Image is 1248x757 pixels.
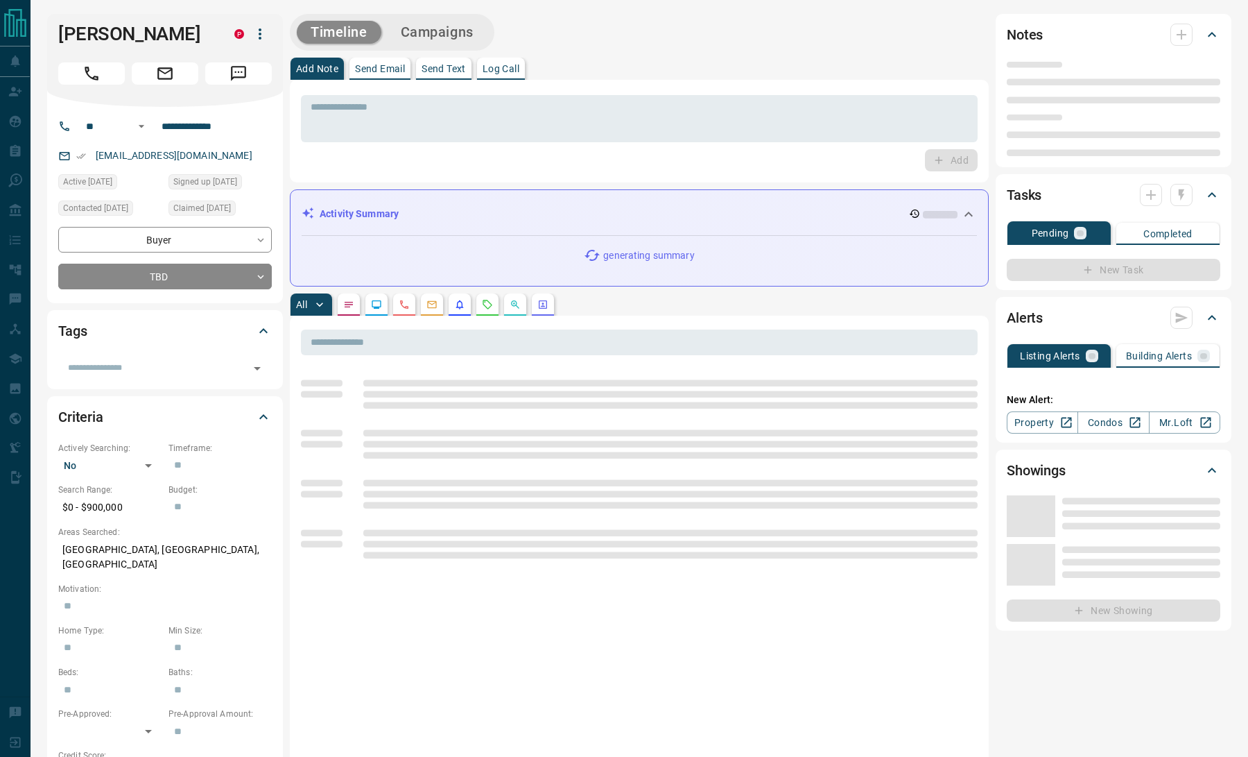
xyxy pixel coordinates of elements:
[168,708,272,720] p: Pre-Approval Amount:
[1007,18,1220,51] div: Notes
[58,201,162,220] div: Tue Apr 15 2025
[205,62,272,85] span: Message
[234,29,244,39] div: property.ca
[58,264,272,289] div: TBD
[1007,393,1220,407] p: New Alert:
[58,62,125,85] span: Call
[603,248,694,263] p: generating summary
[58,320,87,342] h2: Tags
[1077,411,1149,434] a: Condos
[132,62,198,85] span: Email
[173,175,237,189] span: Signed up [DATE]
[387,21,487,44] button: Campaigns
[1007,184,1041,206] h2: Tasks
[168,174,272,194] div: Sat May 08 2021
[58,454,162,477] div: No
[58,314,272,348] div: Tags
[58,666,162,679] p: Beds:
[320,207,399,221] p: Activity Summary
[168,201,272,220] div: Mon Feb 06 2023
[58,174,162,194] div: Sun Jun 15 2025
[58,538,272,576] p: [GEOGRAPHIC_DATA], [GEOGRAPHIC_DATA], [GEOGRAPHIC_DATA]
[510,299,521,310] svg: Opportunities
[296,300,307,309] p: All
[58,400,272,434] div: Criteria
[248,359,267,378] button: Open
[454,299,465,310] svg: Listing Alerts
[1007,459,1066,482] h2: Showings
[58,227,272,253] div: Buyer
[483,64,519,74] p: Log Call
[355,64,405,74] p: Send Email
[1007,411,1078,434] a: Property
[1007,178,1220,212] div: Tasks
[371,299,382,310] svg: Lead Browsing Activity
[1007,454,1220,487] div: Showings
[168,666,272,679] p: Baths:
[297,21,381,44] button: Timeline
[58,442,162,454] p: Actively Searching:
[168,624,272,637] p: Min Size:
[96,150,252,161] a: [EMAIL_ADDRESS][DOMAIN_NAME]
[1149,411,1220,434] a: Mr.Loft
[1020,351,1080,361] p: Listing Alerts
[1007,301,1220,334] div: Alerts
[58,484,162,496] p: Search Range:
[133,118,150,135] button: Open
[58,406,103,428] h2: Criteria
[173,201,231,215] span: Claimed [DATE]
[58,526,272,538] p: Areas Searched:
[58,708,162,720] p: Pre-Approved:
[1126,351,1192,361] p: Building Alerts
[168,442,272,454] p: Timeframe:
[302,201,977,227] div: Activity Summary
[63,201,128,215] span: Contacted [DATE]
[537,299,548,310] svg: Agent Actions
[426,299,437,310] svg: Emails
[58,496,162,519] p: $0 - $900,000
[482,299,493,310] svg: Requests
[1007,24,1043,46] h2: Notes
[168,484,272,496] p: Budget:
[343,299,354,310] svg: Notes
[296,64,338,74] p: Add Note
[1007,307,1043,329] h2: Alerts
[399,299,410,310] svg: Calls
[63,175,112,189] span: Active [DATE]
[1143,229,1193,239] p: Completed
[58,624,162,637] p: Home Type:
[58,23,214,45] h1: [PERSON_NAME]
[58,583,272,595] p: Motivation:
[76,151,86,161] svg: Email Verified
[1032,228,1069,238] p: Pending
[422,64,466,74] p: Send Text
